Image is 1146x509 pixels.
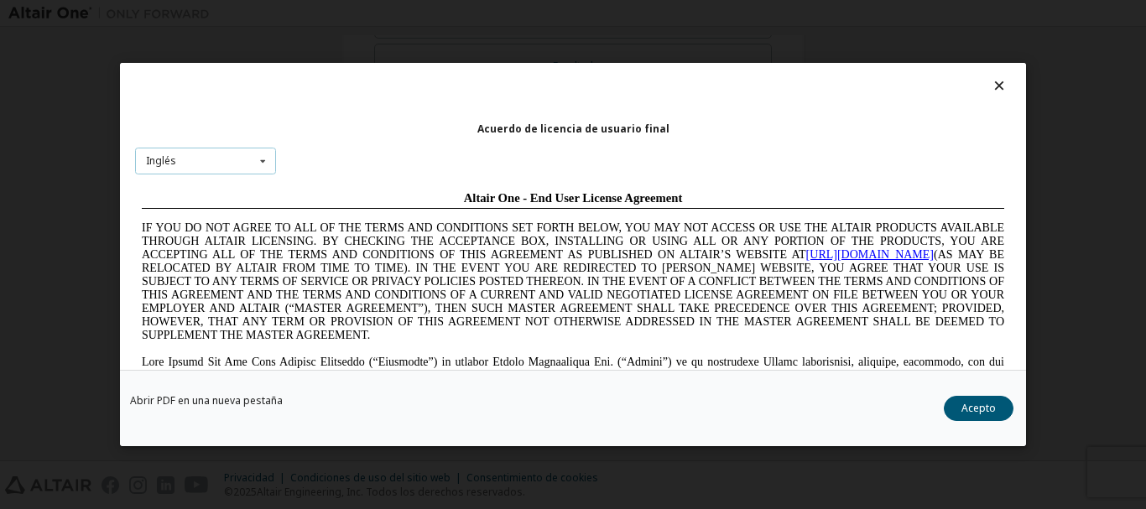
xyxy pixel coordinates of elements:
[7,171,869,291] span: Lore Ipsumd Sit Ame Cons Adipisc Elitseddo (“Eiusmodte”) in utlabor Etdolo Magnaaliqua Eni. (“Adm...
[146,153,176,168] font: Inglés
[961,401,996,415] font: Acepto
[477,122,669,136] font: Acuerdo de licencia de usuario final
[7,37,869,157] span: IF YOU DO NOT AGREE TO ALL OF THE TERMS AND CONDITIONS SET FORTH BELOW, YOU MAY NOT ACCESS OR USE...
[671,64,799,76] a: [URL][DOMAIN_NAME]
[329,7,548,20] span: Altair One - End User License Agreement
[130,396,283,406] a: Abrir PDF en una nueva pestaña
[944,396,1013,421] button: Acepto
[130,393,283,408] font: Abrir PDF en una nueva pestaña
